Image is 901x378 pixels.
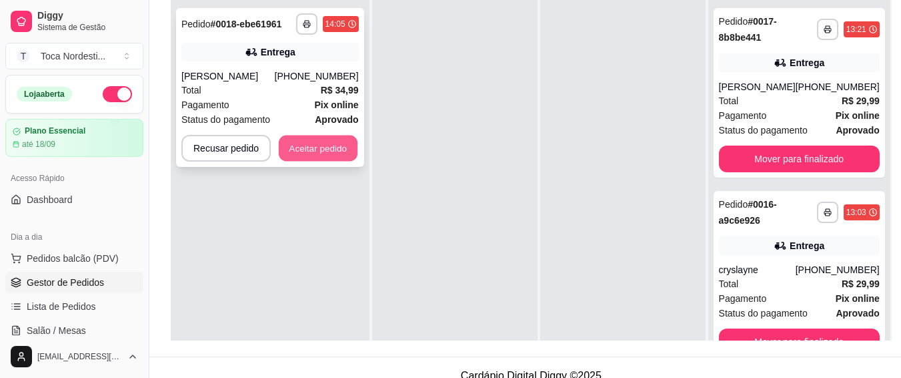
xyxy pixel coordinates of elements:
div: Dia a dia [5,226,143,248]
div: Loja aberta [17,87,72,102]
span: T [17,49,30,63]
span: Total [719,276,739,291]
button: Mover para finalizado [719,329,880,355]
strong: R$ 29,99 [842,96,880,106]
span: Pedido [719,199,748,210]
div: Toca Nordesti ... [41,49,105,63]
a: Salão / Mesas [5,320,143,341]
button: Aceitar pedido [279,136,357,162]
div: 13:03 [846,207,866,218]
span: Lista de Pedidos [27,300,96,313]
div: [PHONE_NUMBER] [796,263,880,276]
span: Status do pagamento [719,123,808,138]
article: Plano Essencial [25,126,85,136]
a: Dashboard [5,189,143,210]
div: [PERSON_NAME] [719,80,796,93]
span: Total [719,93,739,108]
strong: aprovado [315,114,358,125]
span: Status do pagamento [181,112,270,127]
strong: # 0017-8b8be441 [719,16,777,43]
div: Acesso Rápido [5,168,143,189]
span: Sistema de Gestão [37,22,138,33]
button: Pedidos balcão (PDV) [5,248,143,269]
div: cryslayne [719,263,796,276]
span: Gestor de Pedidos [27,276,104,289]
strong: aprovado [836,125,879,136]
span: Pedido [181,19,211,29]
span: Status do pagamento [719,306,808,321]
span: Pagamento [181,98,229,112]
div: Entrega [790,239,824,252]
span: Pagamento [719,291,767,306]
div: Entrega [261,45,295,59]
span: Pedido [719,16,748,27]
button: Select a team [5,43,143,69]
strong: Pix online [836,110,880,121]
a: DiggySistema de Gestão [5,5,143,37]
a: Gestor de Pedidos [5,272,143,293]
div: 14:05 [325,19,345,29]
a: Lista de Pedidos [5,296,143,317]
span: Total [181,83,201,98]
div: [PHONE_NUMBER] [275,69,359,83]
span: Salão / Mesas [27,324,86,337]
strong: # 0016-a9c6e926 [719,199,777,226]
strong: Pix online [314,100,358,110]
strong: # 0018-ebe61961 [211,19,282,29]
strong: R$ 34,99 [321,85,359,96]
span: [EMAIL_ADDRESS][DOMAIN_NAME] [37,351,122,362]
button: [EMAIL_ADDRESS][DOMAIN_NAME] [5,341,143,373]
button: Mover para finalizado [719,146,880,172]
article: até 18/09 [22,139,55,150]
button: Alterar Status [103,86,132,102]
button: Recusar pedido [181,135,271,162]
span: Pedidos balcão (PDV) [27,252,119,265]
a: Plano Essencialaté 18/09 [5,119,143,157]
div: Entrega [790,56,824,69]
div: [PERSON_NAME] [181,69,275,83]
strong: R$ 29,99 [842,278,880,289]
span: Dashboard [27,193,73,206]
strong: Pix online [836,293,880,304]
div: 13:21 [846,24,866,35]
span: Diggy [37,10,138,22]
span: Pagamento [719,108,767,123]
strong: aprovado [836,308,879,319]
div: [PHONE_NUMBER] [796,80,880,93]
